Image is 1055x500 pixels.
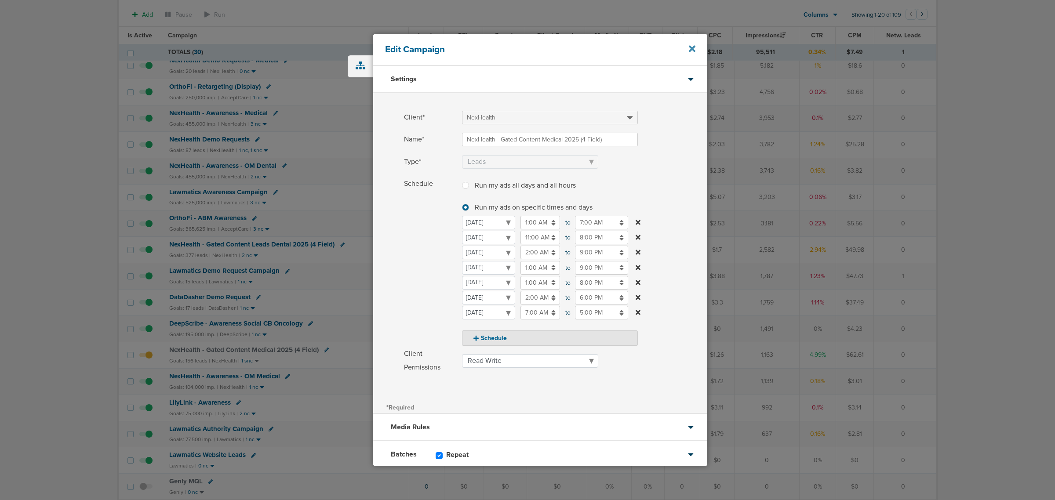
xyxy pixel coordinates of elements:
select: to [462,261,515,275]
input: to [575,276,628,290]
span: to [565,261,570,275]
h3: Batches [391,450,417,459]
input: to [575,261,628,275]
select: Type* [462,155,598,169]
button: to [633,291,643,304]
span: Schedule [404,177,457,346]
input: to [520,276,560,290]
span: Name* [404,133,457,146]
span: to [565,246,570,259]
input: to [520,246,560,259]
h3: Media Rules [391,423,430,431]
span: to [565,306,570,319]
select: to [462,276,515,290]
button: to [633,276,643,290]
input: to [520,261,560,275]
span: *Required [386,404,414,411]
span: to [565,231,570,244]
button: Schedule Run my ads all days and all hours Run my ads on specific times and days to to to to to t... [462,330,638,346]
input: to [520,306,560,319]
input: to [575,306,628,319]
button: to [633,246,643,259]
input: to [575,216,628,229]
h3: Repeat [446,450,469,459]
select: to [462,306,515,319]
button: to [633,231,643,244]
select: to [462,246,515,259]
h4: Edit Campaign [385,44,664,55]
button: to [633,261,643,275]
select: Client Permissions [462,354,598,368]
input: to [520,291,560,304]
input: Name* [462,133,638,146]
span: to [565,276,570,290]
span: Run my ads on specific times and days [475,203,593,212]
span: Client* [404,111,457,124]
select: to [462,216,515,229]
input: to [520,216,560,229]
input: to [520,231,560,244]
input: to [575,291,628,304]
span: to [565,291,570,304]
input: to [575,246,628,259]
input: to [575,231,628,244]
span: Client Permissions [404,347,457,374]
select: to [462,291,515,304]
span: Run my ads all days and all hours [475,181,576,190]
h3: Settings [391,75,417,83]
select: to [462,231,515,244]
button: to [633,306,643,319]
span: Type* [404,155,457,169]
span: to [565,216,570,229]
button: to [633,216,643,229]
span: NexHealth [467,114,495,121]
